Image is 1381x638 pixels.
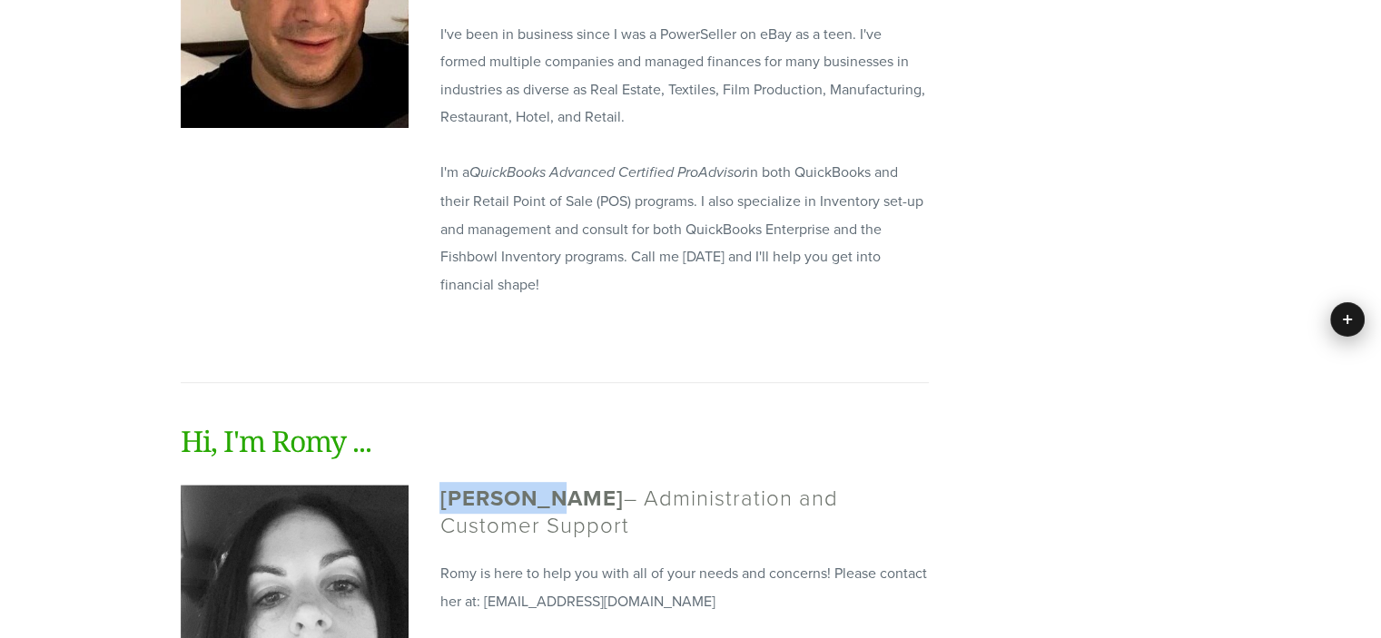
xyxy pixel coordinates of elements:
[181,419,929,463] h1: Hi, I'm Romy ...
[469,164,745,182] em: QuickBooks Advanced Certified ProAdvisor
[439,559,928,614] p: Romy is here to help you with all of your needs and concerns! Please contact her at: [EMAIL_ADDRE...
[439,485,928,538] h2: – Administration and Customer Support
[439,482,623,514] strong: [PERSON_NAME]
[439,20,928,298] p: I've been in business since I was a PowerSeller on eBay as a teen. I've formed multiple companies...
